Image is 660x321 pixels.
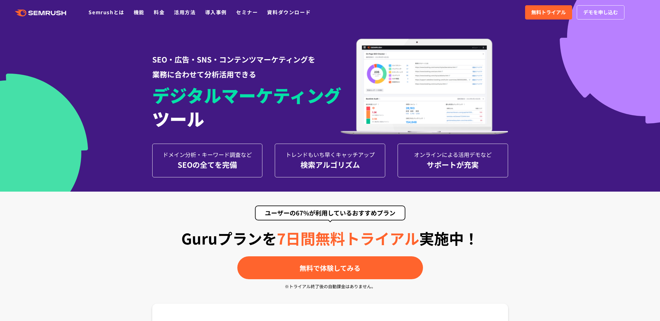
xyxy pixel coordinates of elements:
div: SEO・広告・SNS・コンテンツマーケティングを 業務に合わせて分析活用できる [152,43,344,82]
div: サポートが充実 [404,159,502,171]
div: オンラインによる 活用デモなど [404,150,502,159]
div: 実施中！ [168,230,493,246]
a: デモを申し込む [577,5,624,20]
span: 無料トライアル [315,227,419,249]
div: 検索アルゴリズム [281,159,379,171]
a: 機能 [134,8,145,16]
a: 無料で体験してみる [237,256,423,279]
span: デジタルマーケティング [152,82,341,107]
a: 資料ダウンロード [267,8,311,16]
div: ドメイン分析・ キーワード調査など [159,150,256,159]
a: 無料トライアル [525,5,572,20]
span: 7日間 [277,227,315,249]
div: SEOの全てを完備 [159,159,256,171]
a: 導入事例 [205,8,227,16]
span: ツール [152,106,204,131]
span: デモを申し込む [583,8,618,16]
div: トレンドもいち早く キャッチアップ [281,150,379,159]
span: Guruプランを [181,227,315,249]
div: ※トライアル終了後の自動課金はありません。 [168,283,493,289]
a: Semrushとは [88,8,124,16]
a: 活用方法 [174,8,196,16]
a: セミナー [236,8,258,16]
div: ユーザーの67%が利用しているおすすめプラン [255,206,405,220]
a: 料金 [154,8,165,16]
span: 無料トライアル [531,8,566,16]
span: 無料で体験してみる [300,263,360,272]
